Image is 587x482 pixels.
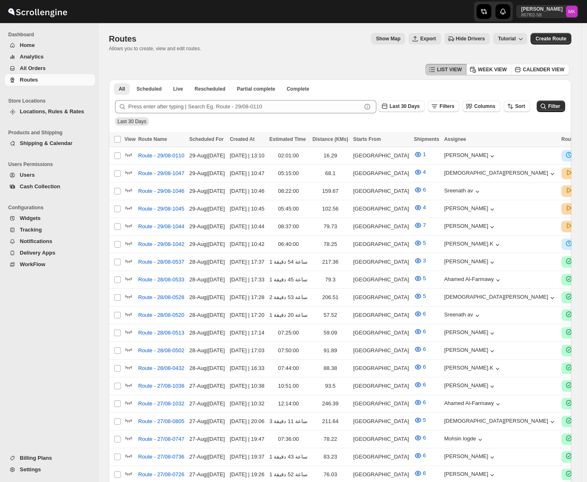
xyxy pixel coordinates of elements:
[189,152,225,159] span: 29-Aug | [DATE]
[189,170,225,176] span: 29-Aug | [DATE]
[409,360,431,374] button: 6
[504,101,530,112] button: Sort
[269,187,308,195] div: 08:22:00
[376,35,400,42] span: Show Map
[409,254,431,267] button: 3
[5,247,95,259] button: Delivery Apps
[138,240,184,248] span: Route - 29/08-1042
[444,329,496,337] div: [PERSON_NAME]
[312,293,348,302] div: 206.51
[230,240,264,248] div: [DATE] | 10:42
[20,215,40,221] span: Widgets
[478,66,507,73] span: WEEK VIEW
[230,346,264,355] div: [DATE] | 17:03
[5,259,95,270] button: WorkFlow
[312,205,348,213] div: 102.56
[133,149,189,162] button: Route - 29/08-0110
[414,136,439,142] span: Shipments
[312,258,348,266] div: 217.36
[444,187,481,196] div: Sreenath av
[409,148,431,161] button: 1
[423,364,426,370] span: 6
[5,236,95,247] button: Notifications
[423,346,426,352] span: 6
[138,152,184,160] span: Route - 29/08-0110
[428,101,459,112] button: Filters
[409,414,431,427] button: 5
[20,140,73,146] span: Shipping & Calendar
[138,187,184,195] span: Route - 29/08-1046
[466,64,512,75] button: WEEK VIEW
[138,169,184,178] span: Route - 29/08-1047
[444,223,496,231] div: [PERSON_NAME]
[189,276,225,283] span: 28-Aug | [DATE]
[5,74,95,86] button: Routes
[119,86,125,92] span: All
[133,433,189,446] button: Route - 27/08-0747
[8,204,95,211] span: Configurations
[444,136,466,142] span: Assignee
[230,293,264,302] div: [DATE] | 17:28
[138,453,184,461] span: Route - 27/08-0736
[269,258,308,266] div: 1 ساعة 54 دقيقة
[423,470,426,476] span: 6
[409,183,431,197] button: 6
[138,400,184,408] span: Route - 27/08-1032
[312,136,348,142] span: Distance (KMs)
[189,383,225,389] span: 27-Aug | [DATE]
[312,222,348,231] div: 79.73
[353,346,409,355] div: [GEOGRAPHIC_DATA]
[423,187,426,193] span: 6
[133,238,189,251] button: Route - 29/08-1042
[444,418,556,426] button: [DEMOGRAPHIC_DATA][PERSON_NAME]
[136,86,162,92] span: Scheduled
[444,152,496,160] button: [PERSON_NAME]
[230,258,264,266] div: [DATE] | 17:37
[230,205,264,213] div: [DATE] | 10:45
[20,54,44,60] span: Analytics
[8,98,95,104] span: Store Locations
[5,181,95,192] button: Cash Collection
[312,187,348,195] div: 159.67
[409,431,431,445] button: 6
[423,452,426,459] span: 6
[269,346,308,355] div: 07:50:00
[230,329,264,337] div: [DATE] | 17:14
[423,417,426,423] span: 5
[423,257,426,264] span: 3
[423,293,426,299] span: 5
[409,290,431,303] button: 5
[189,365,225,371] span: 28-Aug | [DATE]
[269,417,308,426] div: 3 ساعة 11 دقيقة
[8,129,95,136] span: Products and Shipping
[20,183,60,190] span: Cash Collection
[312,240,348,248] div: 78.25
[189,347,225,353] span: 28-Aug | [DATE]
[189,206,225,212] span: 29-Aug | [DATE]
[138,470,184,479] span: Route - 27/08-0726
[230,382,264,390] div: [DATE] | 10:38
[531,33,571,44] button: Create Route
[237,86,275,92] span: Partial complete
[230,311,264,319] div: [DATE] | 17:20
[444,258,496,267] div: [PERSON_NAME]
[409,325,431,338] button: 6
[312,346,348,355] div: 91.89
[189,330,225,336] span: 28-Aug | [DATE]
[312,152,348,160] div: 16.29
[189,136,223,142] span: Scheduled For
[133,326,189,339] button: Route - 28/08-0513
[566,6,578,17] span: Mostafa Khalifa
[353,136,381,142] span: Starts From
[312,311,348,319] div: 57.52
[511,64,569,75] button: CALENDER VIEW
[535,35,566,42] span: Create Route
[312,382,348,390] div: 93.5
[444,400,502,408] button: Ahamed Al-Farmawy
[138,311,184,319] span: Route - 28/08-0520
[189,400,225,407] span: 27-Aug | [DATE]
[195,86,225,92] span: Rescheduled
[444,435,484,444] button: Mohsin logde
[548,103,560,109] span: Filter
